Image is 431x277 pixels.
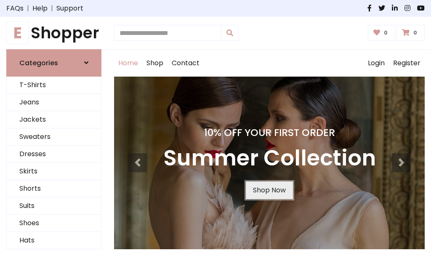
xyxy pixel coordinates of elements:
a: Home [114,50,142,77]
span: 0 [411,29,419,37]
a: Support [56,3,83,13]
a: EShopper [6,24,101,43]
span: E [6,21,29,44]
a: Categories [6,49,101,77]
a: 0 [368,25,395,41]
a: FAQs [6,3,24,13]
h3: Summer Collection [163,145,376,171]
a: Hats [7,232,101,249]
a: Login [364,50,389,77]
a: Shorts [7,180,101,197]
span: 0 [382,29,390,37]
span: | [48,3,56,13]
a: Jeans [7,94,101,111]
a: Skirts [7,163,101,180]
a: Dresses [7,146,101,163]
a: T-Shirts [7,77,101,94]
h6: Categories [19,59,58,67]
h4: 10% Off Your First Order [163,127,376,138]
a: Shoes [7,215,101,232]
a: 0 [396,25,425,41]
span: | [24,3,32,13]
a: Jackets [7,111,101,128]
a: Suits [7,197,101,215]
h1: Shopper [6,24,101,43]
a: Register [389,50,425,77]
a: Sweaters [7,128,101,146]
a: Shop Now [246,181,293,199]
a: Shop [142,50,168,77]
a: Contact [168,50,204,77]
a: Help [32,3,48,13]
